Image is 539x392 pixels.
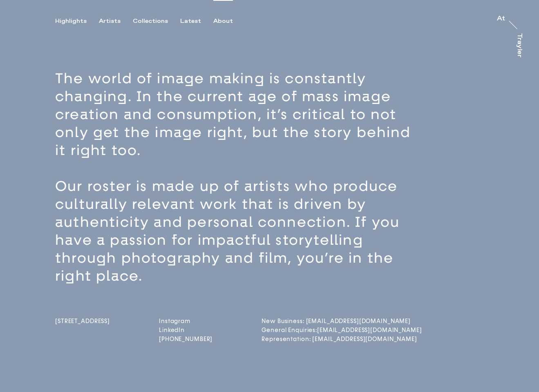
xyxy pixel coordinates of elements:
div: About [213,18,233,25]
button: Artists [99,18,133,25]
div: Highlights [55,18,87,25]
button: Latest [180,18,213,25]
div: Collections [133,18,168,25]
a: General Enquiries:[EMAIL_ADDRESS][DOMAIN_NAME] [262,327,326,334]
button: Highlights [55,18,99,25]
a: Instagram [159,318,212,325]
a: [PHONE_NUMBER] [159,336,212,343]
div: Trayler [516,33,523,58]
p: The world of image making is constantly changing. In the current age of mass image creation and c... [55,70,421,159]
a: [STREET_ADDRESS] [55,318,110,345]
div: Latest [180,18,201,25]
button: About [213,18,245,25]
button: Collections [133,18,180,25]
div: Artists [99,18,121,25]
a: At [497,16,505,24]
a: Trayler [514,33,523,66]
a: New Business: [EMAIL_ADDRESS][DOMAIN_NAME] [262,318,326,325]
a: Representation: [EMAIL_ADDRESS][DOMAIN_NAME] [262,336,326,343]
span: [STREET_ADDRESS] [55,318,110,325]
p: Our roster is made up of artists who produce culturally relevant work that is driven by authentic... [55,177,421,285]
a: LinkedIn [159,327,212,334]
